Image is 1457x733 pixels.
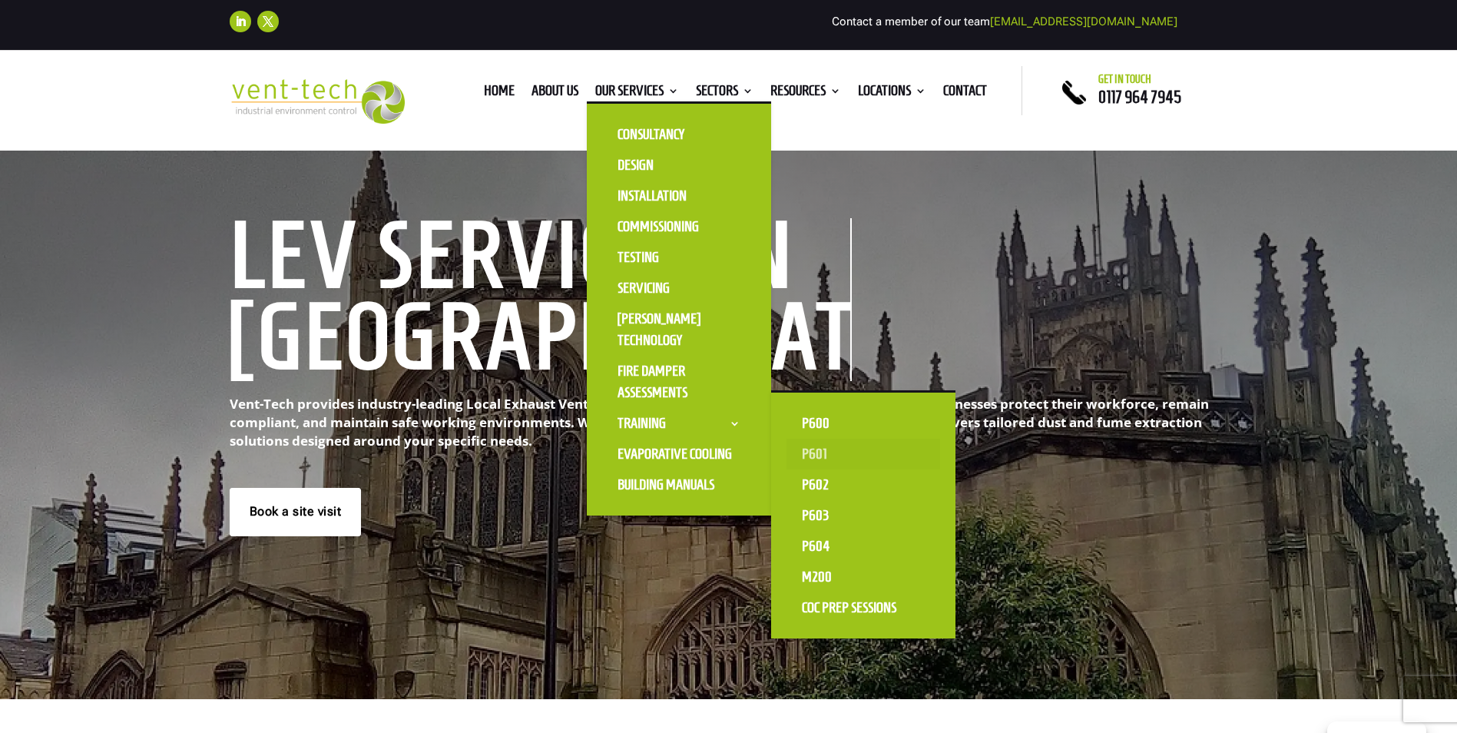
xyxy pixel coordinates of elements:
a: Contact [943,85,987,102]
a: About us [531,85,578,102]
a: Design [602,150,756,181]
span: Contact a member of our team [832,15,1177,28]
a: Our Services [595,85,679,102]
a: Locations [858,85,926,102]
a: [EMAIL_ADDRESS][DOMAIN_NAME] [990,15,1177,28]
a: Training [602,408,756,439]
a: Book a site visit [230,488,362,536]
a: Fire Damper Assessments [602,356,756,408]
a: Servicing [602,273,756,303]
a: Consultancy [602,119,756,150]
a: Sectors [696,85,753,102]
a: Testing [602,242,756,273]
a: Building Manuals [602,469,756,500]
a: [PERSON_NAME] Technology [602,303,756,356]
a: Commissioning [602,211,756,242]
h1: [GEOGRAPHIC_DATA] [230,300,852,381]
a: CoC Prep Sessions [786,592,940,623]
a: Follow on LinkedIn [230,11,251,32]
a: Follow on X [257,11,279,32]
h1: LEV Services in [230,218,852,300]
strong: Vent-Tech provides industry-leading Local Exhaust Ventilation (LEV) services in [GEOGRAPHIC_DATA]... [230,395,1209,449]
a: Home [484,85,515,102]
a: P604 [786,531,940,562]
a: P602 [786,469,940,500]
img: 2023-09-27T08_35_16.549ZVENT-TECH---Clear-background [230,79,406,124]
a: Evaporative Cooling [602,439,756,469]
span: Get in touch [1098,73,1151,85]
a: M200 [786,562,940,592]
a: 0117 964 7945 [1098,88,1181,106]
a: P600 [786,408,940,439]
a: Resources [770,85,841,102]
a: P601 [786,439,940,469]
a: P603 [786,500,940,531]
a: Installation [602,181,756,211]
